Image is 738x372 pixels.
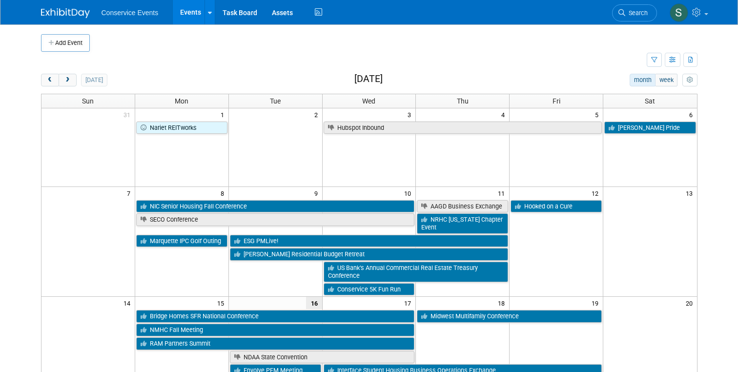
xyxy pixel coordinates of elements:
[126,187,135,199] span: 7
[497,297,509,309] span: 18
[324,283,415,296] a: Conservice 5K Fun Run
[612,4,657,21] a: Search
[41,8,90,18] img: ExhibitDay
[175,97,188,105] span: Mon
[403,187,415,199] span: 10
[41,34,90,52] button: Add Event
[220,108,228,121] span: 1
[682,74,697,86] button: myCustomButton
[417,310,602,323] a: Midwest Multifamily Conference
[324,262,509,282] a: US Bank’s Annual Commercial Real Estate Treasury Conference
[136,337,415,350] a: RAM Partners Summit
[123,108,135,121] span: 31
[362,97,375,105] span: Wed
[553,97,560,105] span: Fri
[102,9,159,17] span: Conservice Events
[136,310,415,323] a: Bridge Homes SFR National Conference
[407,108,415,121] span: 3
[604,122,696,134] a: [PERSON_NAME] Pride
[670,3,688,22] img: Savannah Doctor
[123,297,135,309] span: 14
[354,74,383,84] h2: [DATE]
[220,187,228,199] span: 8
[216,297,228,309] span: 15
[230,351,415,364] a: NDAA State Convention
[500,108,509,121] span: 4
[136,213,415,226] a: SECO Conference
[417,213,508,233] a: NRHC [US_STATE] Chapter Event
[687,77,693,83] i: Personalize Calendar
[688,108,697,121] span: 6
[403,297,415,309] span: 17
[417,200,508,213] a: AAGD Business Exchange
[594,108,603,121] span: 5
[230,235,509,248] a: ESG PMLive!
[591,187,603,199] span: 12
[630,74,656,86] button: month
[625,9,648,17] span: Search
[685,297,697,309] span: 20
[81,74,107,86] button: [DATE]
[655,74,677,86] button: week
[313,108,322,121] span: 2
[324,122,602,134] a: Hubspot Inbound
[685,187,697,199] span: 13
[136,324,415,336] a: NMHC Fall Meeting
[511,200,602,213] a: Hooked on a Cure
[136,200,415,213] a: NIC Senior Housing Fall Conference
[230,248,509,261] a: [PERSON_NAME] Residential Budget Retreat
[136,235,227,248] a: Marquette IPC Golf Outing
[136,122,227,134] a: Nariet REITworks
[82,97,94,105] span: Sun
[313,187,322,199] span: 9
[457,97,469,105] span: Thu
[645,97,655,105] span: Sat
[59,74,77,86] button: next
[306,297,322,309] span: 16
[497,187,509,199] span: 11
[270,97,281,105] span: Tue
[41,74,59,86] button: prev
[591,297,603,309] span: 19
